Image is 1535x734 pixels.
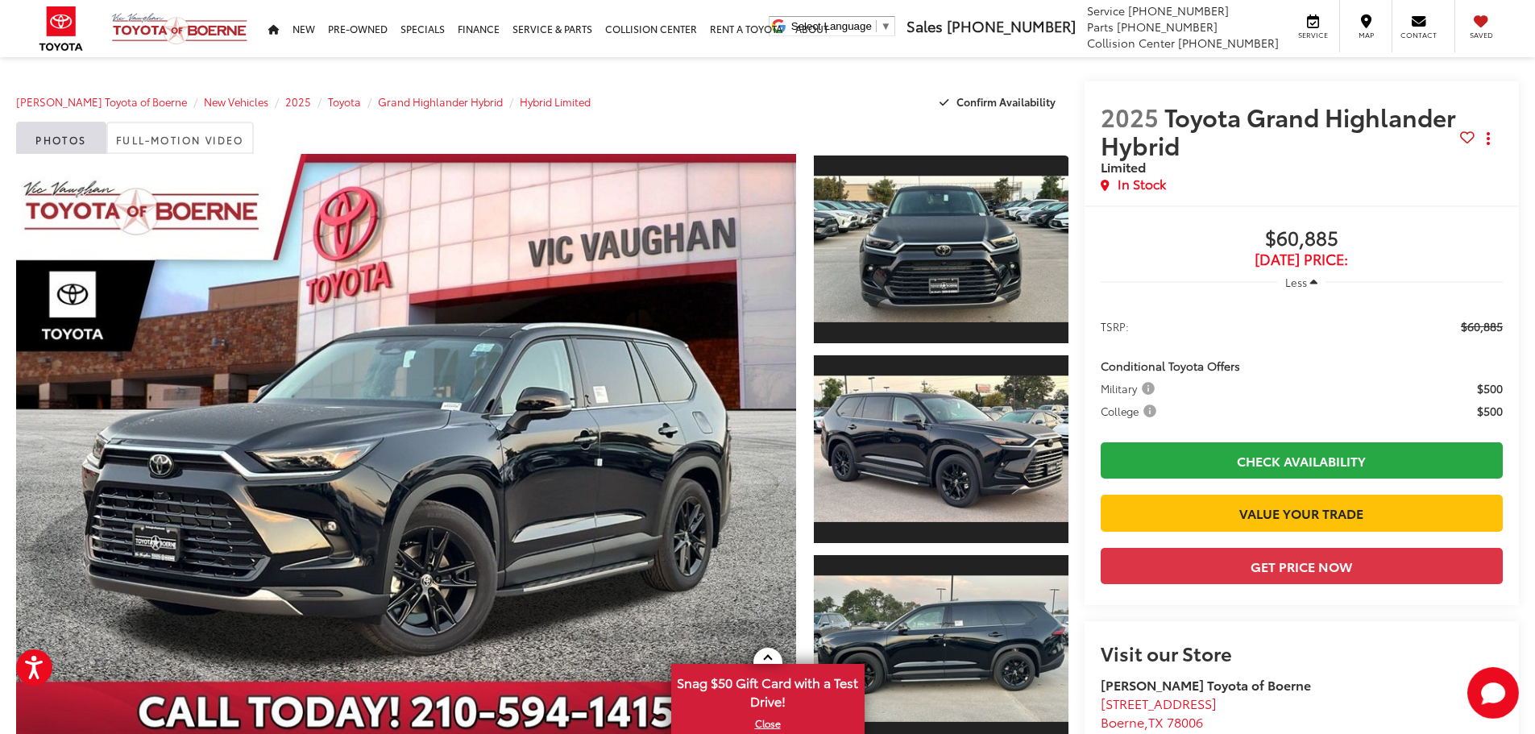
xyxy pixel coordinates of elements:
[1101,712,1144,731] span: Boerne
[1087,35,1175,51] span: Collision Center
[1178,35,1279,51] span: [PHONE_NUMBER]
[791,20,872,32] span: Select Language
[1101,251,1503,267] span: [DATE] Price:
[1475,125,1503,153] button: Actions
[1461,318,1503,334] span: $60,885
[106,122,254,154] a: Full-Motion Video
[931,88,1068,116] button: Confirm Availability
[1101,694,1217,712] span: [STREET_ADDRESS]
[1467,667,1519,719] svg: Start Chat
[16,94,187,109] a: [PERSON_NAME] Toyota of Boerne
[1101,712,1203,731] span: ,
[1101,694,1217,731] a: [STREET_ADDRESS] Boerne,TX 78006
[520,94,591,109] a: Hybrid Limited
[791,20,891,32] a: Select Language​
[1101,675,1311,694] strong: [PERSON_NAME] Toyota of Boerne
[906,15,943,36] span: Sales
[285,94,311,109] a: 2025
[1101,227,1503,251] span: $60,885
[1118,175,1166,193] span: In Stock
[1477,403,1503,419] span: $500
[1101,99,1456,162] span: Toyota Grand Highlander Hybrid
[811,176,1070,322] img: 2025 Toyota Grand Highlander Hybrid Hybrid Limited
[1277,267,1325,297] button: Less
[1477,380,1503,396] span: $500
[1101,642,1503,663] h2: Visit our Store
[1101,358,1240,374] span: Conditional Toyota Offers
[16,122,106,154] a: Photos
[1101,380,1160,396] button: Military
[111,12,248,45] img: Vic Vaughan Toyota of Boerne
[876,20,877,32] span: ​
[1128,2,1229,19] span: [PHONE_NUMBER]
[1295,30,1331,40] span: Service
[204,94,268,109] a: New Vehicles
[881,20,891,32] span: ▼
[1101,403,1160,419] span: College
[947,15,1076,36] span: [PHONE_NUMBER]
[1467,667,1519,719] button: Toggle Chat Window
[1463,30,1499,40] span: Saved
[1101,403,1162,419] button: College
[1101,495,1503,531] a: Value Your Trade
[1285,275,1307,289] span: Less
[1101,318,1129,334] span: TSRP:
[1167,712,1203,731] span: 78006
[1101,548,1503,584] button: Get Price Now
[811,376,1070,522] img: 2025 Toyota Grand Highlander Hybrid Hybrid Limited
[673,666,863,715] span: Snag $50 Gift Card with a Test Drive!
[814,354,1068,545] a: Expand Photo 2
[1348,30,1384,40] span: Map
[1101,442,1503,479] a: Check Availability
[1087,2,1125,19] span: Service
[1400,30,1437,40] span: Contact
[1101,380,1158,396] span: Military
[1101,99,1159,134] span: 2025
[328,94,361,109] a: Toyota
[811,575,1070,721] img: 2025 Toyota Grand Highlander Hybrid Hybrid Limited
[1087,19,1114,35] span: Parts
[1117,19,1218,35] span: [PHONE_NUMBER]
[956,94,1056,109] span: Confirm Availability
[378,94,503,109] a: Grand Highlander Hybrid
[1487,132,1490,145] span: dropdown dots
[814,154,1068,345] a: Expand Photo 1
[1101,157,1146,176] span: Limited
[1148,712,1164,731] span: TX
